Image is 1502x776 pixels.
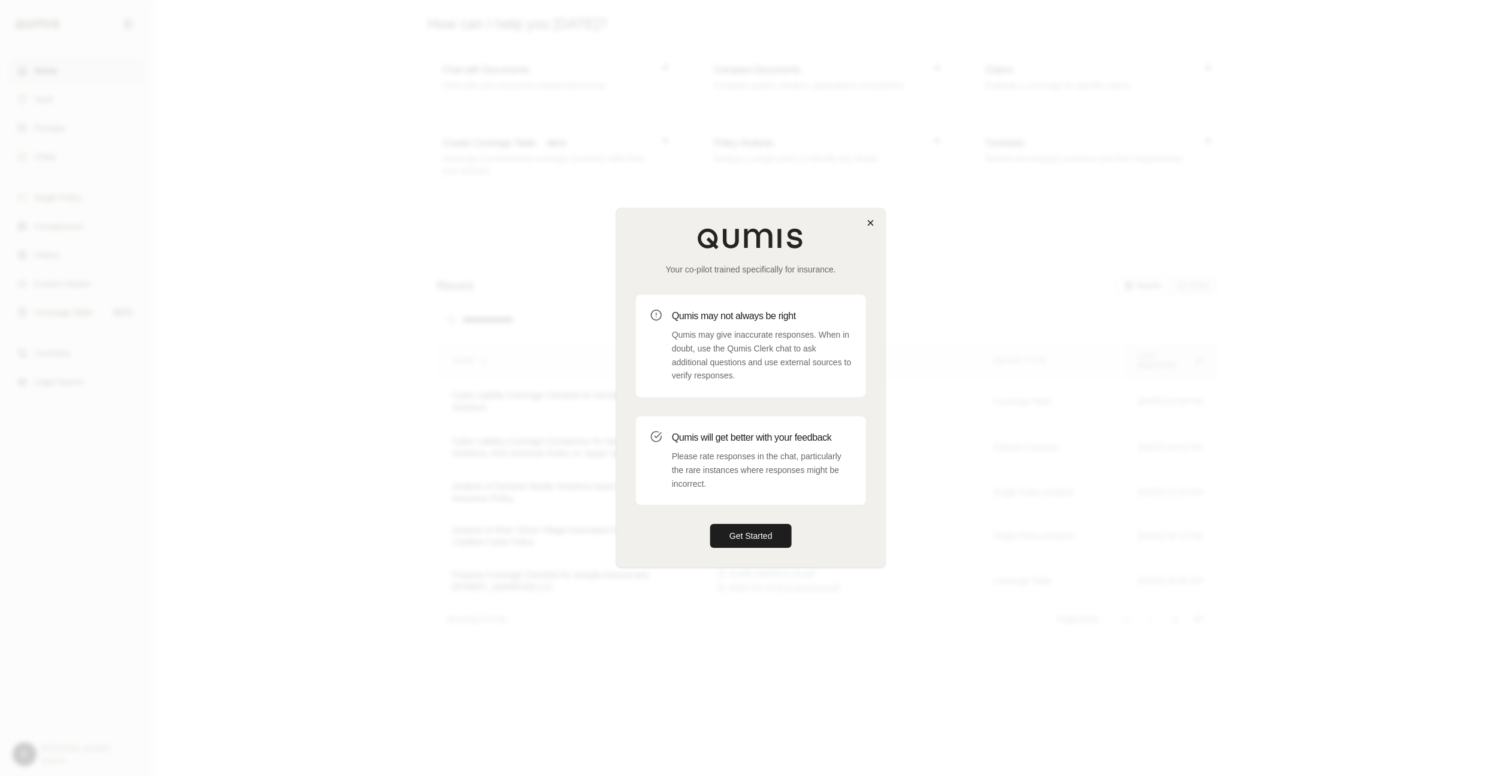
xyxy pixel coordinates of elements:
[672,328,852,383] p: Qumis may give inaccurate responses. When in doubt, use the Qumis Clerk chat to ask additional qu...
[636,263,866,275] p: Your co-pilot trained specifically for insurance.
[672,450,852,490] p: Please rate responses in the chat, particularly the rare instances where responses might be incor...
[697,228,805,249] img: Qumis Logo
[672,309,852,323] h3: Qumis may not always be right
[710,525,792,548] button: Get Started
[672,431,852,445] h3: Qumis will get better with your feedback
